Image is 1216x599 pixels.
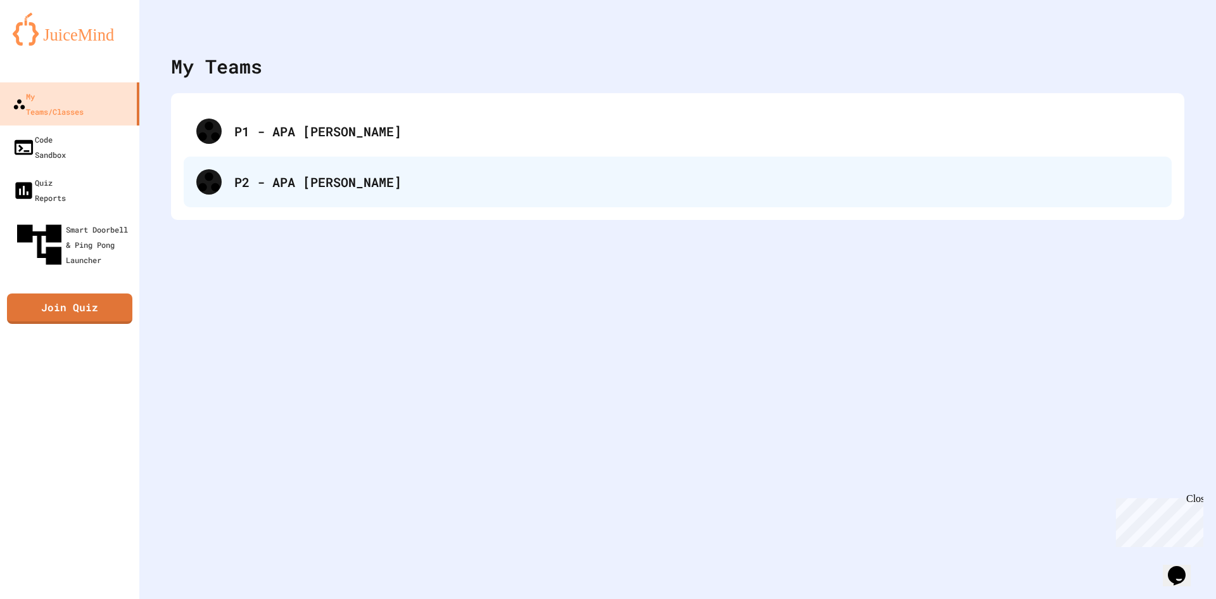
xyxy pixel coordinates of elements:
div: Chat with us now!Close [5,5,87,81]
div: P1 - APA [PERSON_NAME] [184,106,1172,157]
div: My Teams/Classes [13,89,84,119]
div: Code Sandbox [13,132,66,162]
div: My Teams [171,52,262,81]
div: P2 - APA [PERSON_NAME] [234,172,1159,191]
iframe: chat widget [1111,493,1203,547]
div: P2 - APA [PERSON_NAME] [184,157,1172,207]
div: Quiz Reports [13,175,66,205]
a: Join Quiz [7,293,132,324]
div: Smart Doorbell & Ping Pong Launcher [13,218,134,271]
iframe: chat widget [1163,548,1203,586]
div: P1 - APA [PERSON_NAME] [234,122,1159,141]
img: logo-orange.svg [13,13,127,46]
